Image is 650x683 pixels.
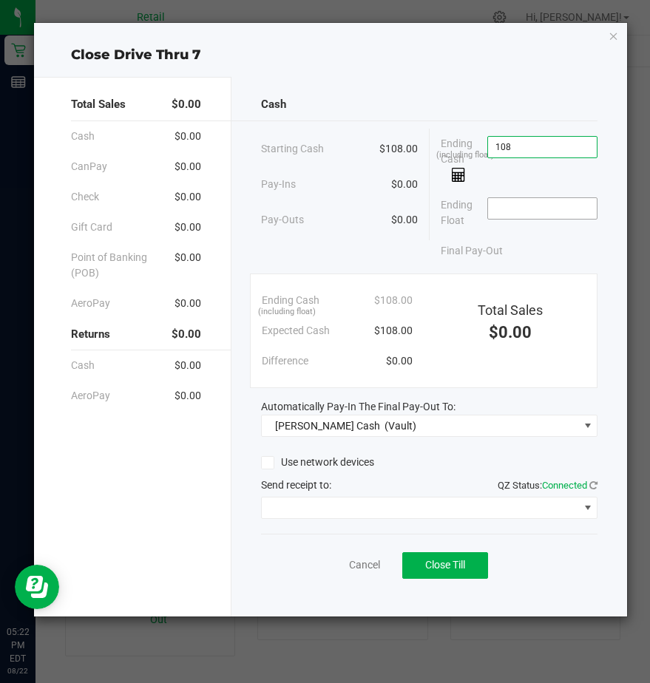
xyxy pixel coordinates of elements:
[391,212,418,228] span: $0.00
[71,296,110,311] span: AeroPay
[15,565,59,609] iframe: Resource center
[175,358,201,373] span: $0.00
[261,455,374,470] label: Use network devices
[374,323,413,339] span: $108.00
[71,250,175,281] span: Point of Banking (POB)
[261,141,324,157] span: Starting Cash
[71,319,202,350] div: Returns
[175,388,201,404] span: $0.00
[374,293,413,308] span: $108.00
[436,149,494,162] span: (including float)
[441,197,488,228] span: Ending Float
[71,358,95,373] span: Cash
[379,141,418,157] span: $108.00
[441,136,488,183] span: Ending Cash
[175,129,201,144] span: $0.00
[71,96,126,113] span: Total Sales
[261,479,331,491] span: Send receipt to:
[71,159,107,174] span: CanPay
[71,129,95,144] span: Cash
[175,189,201,205] span: $0.00
[258,306,316,319] span: (including float)
[262,293,319,308] span: Ending Cash
[402,552,488,579] button: Close Till
[349,557,380,573] a: Cancel
[478,302,543,318] span: Total Sales
[261,177,296,192] span: Pay-Ins
[489,323,532,341] span: $0.00
[262,323,330,339] span: Expected Cash
[34,45,628,65] div: Close Drive Thru 7
[425,559,465,571] span: Close Till
[175,250,201,281] span: $0.00
[172,96,201,113] span: $0.00
[385,420,416,432] span: (Vault)
[71,388,110,404] span: AeroPay
[386,353,413,369] span: $0.00
[172,326,201,343] span: $0.00
[71,189,99,205] span: Check
[175,159,201,174] span: $0.00
[175,220,201,235] span: $0.00
[275,420,380,432] span: [PERSON_NAME] Cash
[261,96,286,113] span: Cash
[261,401,456,412] span: Automatically Pay-In The Final Pay-Out To:
[542,480,587,491] span: Connected
[261,212,304,228] span: Pay-Outs
[498,480,597,491] span: QZ Status:
[262,353,308,369] span: Difference
[71,220,112,235] span: Gift Card
[391,177,418,192] span: $0.00
[175,296,201,311] span: $0.00
[441,243,503,259] span: Final Pay-Out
